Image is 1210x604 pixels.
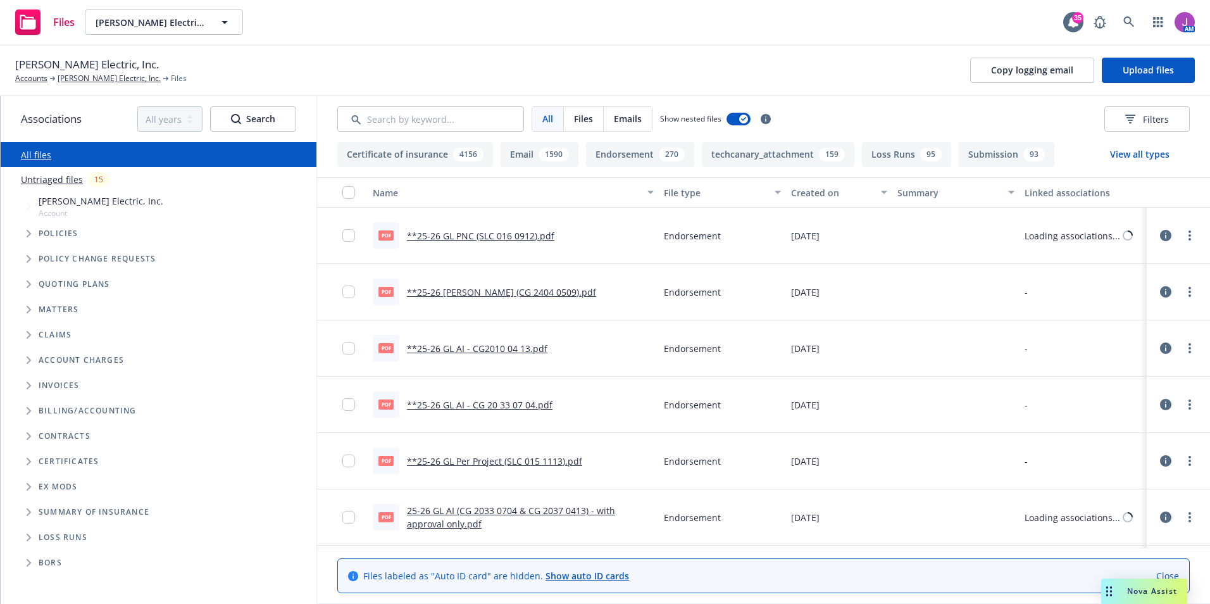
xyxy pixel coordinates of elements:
a: Untriaged files [21,173,83,186]
div: Linked associations [1025,186,1142,199]
button: Certificate of insurance [337,142,493,167]
div: Search [231,107,275,131]
span: Files [574,112,593,125]
div: 159 [819,148,845,161]
button: [PERSON_NAME] Electric, Inc. [85,9,243,35]
a: Switch app [1145,9,1171,35]
span: Filters [1125,113,1169,126]
span: pdf [378,343,394,353]
span: Certificates [39,458,99,465]
div: - [1025,342,1028,355]
span: [PERSON_NAME] Electric, Inc. [96,16,205,29]
span: Endorsement [664,342,721,355]
span: [DATE] [791,455,820,468]
a: **25-26 GL Per Project (SLC 015 1113).pdf [407,455,582,467]
button: Linked associations [1020,177,1147,208]
div: Created on [791,186,873,199]
span: Endorsement [664,455,721,468]
div: - [1025,398,1028,412]
button: File type [659,177,786,208]
span: Nova Assist [1127,586,1177,596]
button: Endorsement [586,142,694,167]
span: Billing/Accounting [39,407,137,415]
a: [PERSON_NAME] Electric, Inc. [58,73,161,84]
span: Summary of insurance [39,508,149,516]
a: All files [21,149,51,161]
span: Contracts [39,432,90,440]
a: more [1182,228,1197,243]
button: Name [368,177,659,208]
span: Endorsement [664,398,721,412]
button: Loss Runs [862,142,951,167]
span: pdf [378,456,394,465]
span: Associations [21,111,82,127]
div: 15 [88,172,109,187]
span: Account charges [39,356,124,364]
input: Toggle Row Selected [342,398,355,411]
span: [PERSON_NAME] Electric, Inc. [15,56,159,73]
a: more [1182,341,1197,356]
button: View all types [1090,142,1190,167]
a: **25-26 [PERSON_NAME] (CG 2404 0509).pdf [407,286,596,298]
span: Invoices [39,382,80,389]
div: 35 [1072,10,1083,22]
button: SearchSearch [210,106,296,132]
span: Claims [39,331,72,339]
a: more [1182,397,1197,412]
a: Files [10,4,80,40]
span: Loss Runs [39,534,87,541]
button: Copy logging email [970,58,1094,83]
button: Filters [1104,106,1190,132]
button: Upload files [1102,58,1195,83]
img: photo [1175,12,1195,32]
div: File type [664,186,767,199]
span: Show nested files [660,113,721,124]
div: Drag to move [1101,579,1117,604]
span: Files labeled as "Auto ID card" are hidden. [363,569,629,582]
div: 93 [1023,148,1045,161]
input: Toggle Row Selected [342,455,355,467]
div: - [1025,286,1028,299]
span: [DATE] [791,398,820,412]
span: Endorsement [664,229,721,242]
span: Files [171,73,187,84]
a: 25-26 GL AI (CG 2033 0704 & CG 2037 0413) - with approval only.pdf [407,505,615,530]
span: Filters [1143,113,1169,126]
div: Name [373,186,640,199]
input: Toggle Row Selected [342,342,355,355]
a: **25-26 GL AI - CG 20 33 07 04.pdf [407,399,552,411]
div: Loading associations... [1025,229,1120,242]
span: Upload files [1123,64,1174,76]
span: [DATE] [791,342,820,355]
button: Nova Assist [1101,579,1187,604]
span: [DATE] [791,229,820,242]
span: Emails [614,112,642,125]
button: Submission [959,142,1054,167]
input: Select all [342,186,355,199]
div: 1590 [539,148,569,161]
a: more [1182,284,1197,299]
a: Show auto ID cards [546,570,629,582]
a: **25-26 GL AI - CG2010 04 13.pdf [407,343,547,355]
div: 95 [920,148,942,161]
div: 270 [659,148,685,161]
a: **25-26 GL PNC (SLC 016 0912).pdf [407,230,554,242]
input: Search by keyword... [337,106,524,132]
span: Policies [39,230,78,237]
span: Endorsement [664,511,721,524]
span: Copy logging email [991,64,1073,76]
span: [DATE] [791,286,820,299]
div: Summary [897,186,1001,199]
a: Report a Bug [1087,9,1113,35]
input: Toggle Row Selected [342,286,355,298]
div: Loading associations... [1025,511,1120,524]
span: All [542,112,553,125]
div: 4156 [453,148,483,161]
input: Toggle Row Selected [342,229,355,242]
span: Matters [39,306,78,313]
span: Files [53,17,75,27]
span: [PERSON_NAME] Electric, Inc. [39,194,163,208]
span: Account [39,208,163,218]
div: Tree Example [1,192,316,398]
a: Search [1116,9,1142,35]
